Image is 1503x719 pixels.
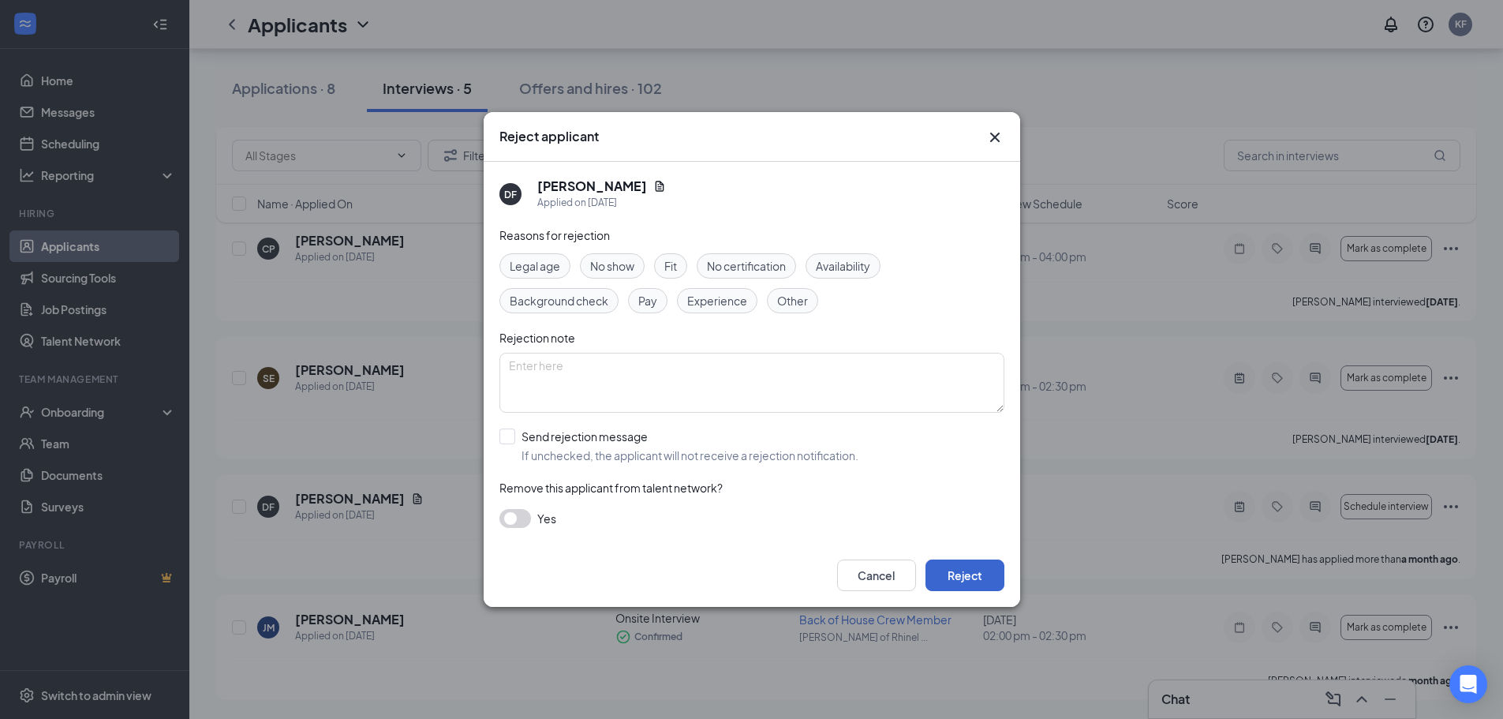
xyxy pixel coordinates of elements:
span: Yes [537,509,556,528]
span: Availability [816,257,870,275]
span: Other [777,292,808,309]
span: Fit [664,257,677,275]
div: Applied on [DATE] [537,195,666,211]
button: Cancel [837,560,916,591]
h3: Reject applicant [499,128,599,145]
span: Rejection note [499,331,575,345]
h5: [PERSON_NAME] [537,178,647,195]
span: Experience [687,292,747,309]
svg: Document [653,180,666,193]
svg: Cross [985,128,1004,147]
span: Background check [510,292,608,309]
button: Close [985,128,1004,147]
span: Legal age [510,257,560,275]
span: No show [590,257,634,275]
div: Open Intercom Messenger [1449,665,1487,703]
span: Remove this applicant from talent network? [499,481,723,495]
button: Reject [925,560,1004,591]
span: Pay [638,292,657,309]
span: Reasons for rejection [499,228,610,242]
span: No certification [707,257,786,275]
div: DF [504,188,517,201]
